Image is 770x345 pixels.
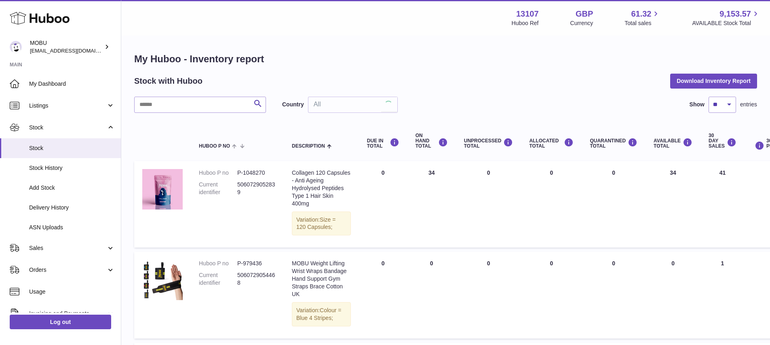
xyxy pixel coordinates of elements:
td: 1 [700,252,745,338]
span: Listings [29,102,106,110]
td: 0 [646,252,700,338]
dd: P-979436 [237,260,276,267]
a: 61.32 Total sales [624,8,660,27]
span: My Dashboard [29,80,115,88]
strong: 13107 [516,8,539,19]
dd: 5060729054468 [237,271,276,287]
div: MOBU Weight Lifting Wrist Wraps Bandage Hand Support Gym Straps Brace Cotton UK [292,260,351,298]
td: 0 [456,252,521,338]
a: Log out [10,315,111,329]
dd: P-1048270 [237,169,276,177]
td: 41 [700,161,745,248]
span: 61.32 [631,8,651,19]
td: 0 [521,161,582,248]
h2: Stock with Huboo [134,76,203,87]
div: AVAILABLE Total [654,138,692,149]
div: Variation: [292,212,351,236]
span: Description [292,144,325,149]
div: UNPROCESSED Total [464,138,513,149]
span: 0 [612,169,615,176]
label: Show [690,101,705,108]
label: Country [282,101,304,108]
div: Collagen 120 Capsules - Anti Ageing Hydrolysed Peptides Type 1 Hair Skin 400mg [292,169,351,207]
td: 0 [456,161,521,248]
h1: My Huboo - Inventory report [134,53,757,66]
div: ALLOCATED Total [529,138,574,149]
div: QUARANTINED Total [590,138,637,149]
span: Orders [29,266,106,274]
span: Stock [29,124,106,131]
img: product image [142,169,183,210]
dt: Current identifier [199,271,237,287]
span: Stock History [29,164,115,172]
span: [EMAIL_ADDRESS][DOMAIN_NAME] [30,47,119,54]
span: Stock [29,144,115,152]
span: 0 [612,260,615,267]
div: DUE IN TOTAL [367,138,399,149]
div: MOBU [30,39,103,55]
span: Size = 120 Capsules; [296,216,335,231]
dt: Huboo P no [199,169,237,177]
span: Sales [29,244,106,252]
span: Colour = Blue 4 Stripes; [296,307,341,321]
button: Download Inventory Report [670,74,757,88]
span: Usage [29,288,115,296]
div: Huboo Ref [512,19,539,27]
span: AVAILABLE Stock Total [692,19,760,27]
strong: GBP [576,8,593,19]
a: 9,153.57 AVAILABLE Stock Total [692,8,760,27]
td: 0 [359,252,407,338]
div: ON HAND Total [416,133,448,149]
td: 34 [646,161,700,248]
span: entries [740,101,757,108]
div: Variation: [292,302,351,326]
img: product image [142,260,183,300]
span: Add Stock [29,184,115,192]
img: mo@mobu.co.uk [10,41,22,53]
dd: 5060729052839 [237,181,276,196]
div: Currency [570,19,593,27]
span: Huboo P no [199,144,230,149]
td: 0 [407,252,456,338]
td: 0 [359,161,407,248]
span: ASN Uploads [29,224,115,231]
dt: Huboo P no [199,260,237,267]
div: 30 DAY SALES [709,133,736,149]
span: 9,153.57 [719,8,751,19]
span: Invoicing and Payments [29,310,106,317]
span: Total sales [624,19,660,27]
td: 0 [521,252,582,338]
dt: Current identifier [199,181,237,196]
span: Delivery History [29,204,115,212]
td: 34 [407,161,456,248]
